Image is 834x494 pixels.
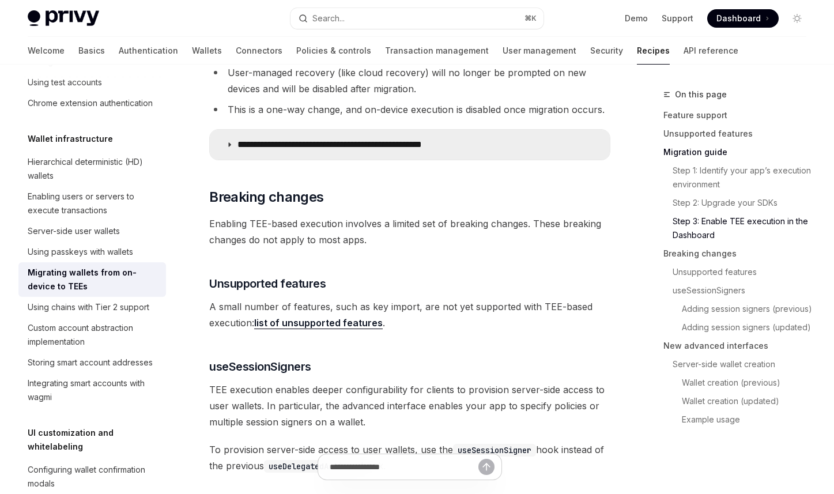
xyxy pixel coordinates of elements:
[28,190,159,217] div: Enabling users or servers to execute transactions
[209,101,610,118] li: This is a one-way change, and on-device execution is disabled once migration occurs.
[675,88,727,101] span: On this page
[663,161,816,194] a: Step 1: Identify your app’s execution environment
[28,356,153,369] div: Storing smart account addresses
[209,65,610,97] li: User-managed recovery (like cloud recovery) will no longer be prompted on new devices and will be...
[663,392,816,410] a: Wallet creation (updated)
[209,382,610,430] span: TEE execution enables deeper configurability for clients to provision server-side access to user ...
[663,300,816,318] a: Adding session signers (previous)
[663,194,816,212] a: Step 2: Upgrade your SDKs
[663,337,816,355] a: New advanced interfaces
[296,37,371,65] a: Policies & controls
[18,318,166,352] a: Custom account abstraction implementation
[663,410,816,429] a: Example usage
[524,14,537,23] span: ⌘ K
[684,37,738,65] a: API reference
[453,444,536,457] code: useSessionSigner
[663,106,816,125] a: Feature support
[290,8,544,29] button: Open search
[28,224,120,238] div: Server-side user wallets
[788,9,806,28] button: Toggle dark mode
[663,355,816,374] a: Server-side wallet creation
[663,263,816,281] a: Unsupported features
[18,242,166,262] a: Using passkeys with wallets
[28,245,133,259] div: Using passkeys with wallets
[28,300,149,314] div: Using chains with Tier 2 support
[18,262,166,297] a: Migrating wallets from on-device to TEEs
[28,426,166,454] h5: UI customization and whitelabeling
[119,37,178,65] a: Authentication
[663,374,816,392] a: Wallet creation (previous)
[236,37,282,65] a: Connectors
[209,216,610,248] span: Enabling TEE-based execution involves a limited set of breaking changes. These breaking changes d...
[28,266,159,293] div: Migrating wallets from on-device to TEEs
[18,93,166,114] a: Chrome extension authentication
[254,317,383,329] a: list of unsupported features
[209,188,323,206] span: Breaking changes
[28,155,159,183] div: Hierarchical deterministic (HD) wallets
[663,244,816,263] a: Breaking changes
[18,152,166,186] a: Hierarchical deterministic (HD) wallets
[18,352,166,373] a: Storing smart account addresses
[28,463,159,491] div: Configuring wallet confirmation modals
[18,459,166,494] a: Configuring wallet confirmation modals
[663,125,816,143] a: Unsupported features
[663,318,816,337] a: Adding session signers (updated)
[707,9,779,28] a: Dashboard
[28,321,159,349] div: Custom account abstraction implementation
[663,281,816,300] a: useSessionSigners
[590,37,623,65] a: Security
[209,442,610,474] span: To provision server-side access to user wallets, use the hook instead of the previous hook.
[18,221,166,242] a: Server-side user wallets
[28,10,99,27] img: light logo
[662,13,693,24] a: Support
[28,132,113,146] h5: Wallet infrastructure
[312,12,345,25] div: Search...
[209,299,610,331] span: A small number of features, such as key import, are not yet supported with TEE-based execution: .
[663,143,816,161] a: Migration guide
[663,212,816,244] a: Step 3: Enable TEE execution in the Dashboard
[625,13,648,24] a: Demo
[18,297,166,318] a: Using chains with Tier 2 support
[716,13,761,24] span: Dashboard
[18,186,166,221] a: Enabling users or servers to execute transactions
[385,37,489,65] a: Transaction management
[637,37,670,65] a: Recipes
[78,37,105,65] a: Basics
[209,276,326,292] span: Unsupported features
[28,376,159,404] div: Integrating smart accounts with wagmi
[28,96,153,110] div: Chrome extension authentication
[28,37,65,65] a: Welcome
[478,459,495,475] button: Send message
[18,373,166,408] a: Integrating smart accounts with wagmi
[503,37,576,65] a: User management
[209,359,311,375] span: useSessionSigners
[330,454,478,480] input: Ask a question...
[192,37,222,65] a: Wallets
